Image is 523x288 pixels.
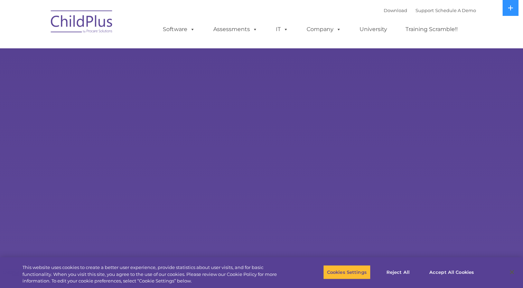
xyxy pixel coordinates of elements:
a: Training Scramble!! [399,22,465,36]
button: Cookies Settings [323,265,371,279]
button: Accept All Cookies [426,265,478,279]
button: Close [504,265,520,280]
a: IT [269,22,295,36]
a: Assessments [206,22,264,36]
a: Company [300,22,348,36]
a: Download [384,8,407,13]
a: University [353,22,394,36]
font: | [384,8,476,13]
a: Schedule A Demo [435,8,476,13]
a: Support [415,8,434,13]
div: This website uses cookies to create a better user experience, provide statistics about user visit... [22,264,288,285]
button: Reject All [376,265,420,279]
img: ChildPlus by Procare Solutions [47,6,116,40]
a: Software [156,22,202,36]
